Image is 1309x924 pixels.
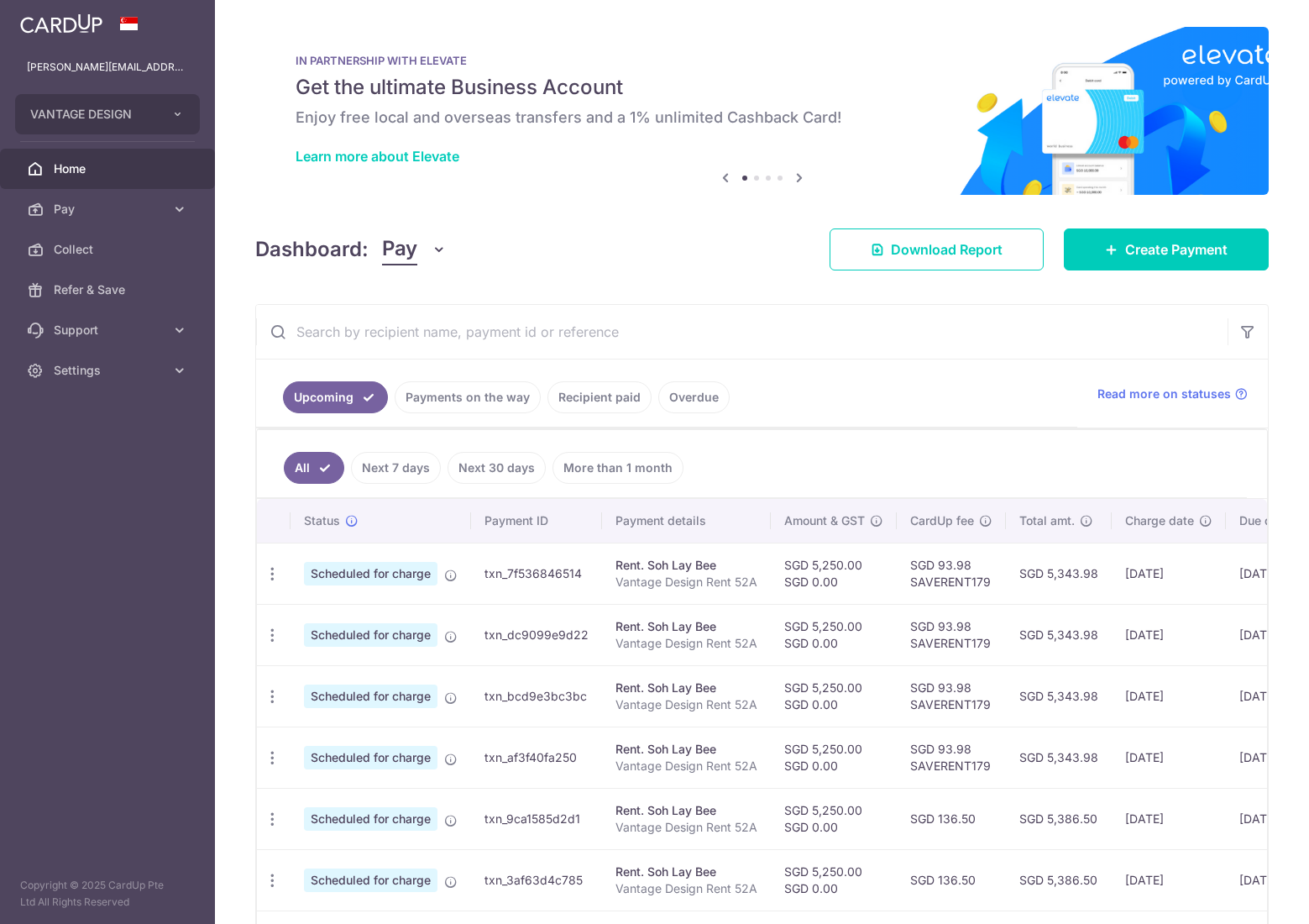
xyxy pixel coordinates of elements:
span: Refer & Save [54,281,165,298]
span: Read more on statuses [1097,386,1231,402]
span: Scheduled for charge [304,685,437,708]
td: SGD 5,343.98 [1006,727,1112,788]
span: Scheduled for charge [304,562,437,585]
td: SGD 93.98 SAVERENT179 [897,543,1006,604]
a: Recipient paid [547,381,652,413]
p: Vantage Design Rent 52A [615,819,757,836]
a: All [284,452,344,484]
td: txn_dc9099e9d22 [471,604,602,665]
a: Next 30 days [448,452,546,484]
span: Amount & GST [784,512,865,529]
td: SGD 5,250.00 SGD 0.00 [771,727,897,788]
td: SGD 5,250.00 SGD 0.00 [771,849,897,911]
p: Vantage Design Rent 52A [615,880,757,897]
input: Search by recipient name, payment id or reference [256,305,1228,359]
h5: Get the ultimate Business Account [296,74,1228,101]
td: SGD 5,343.98 [1006,665,1112,727]
span: Collect [54,241,165,258]
a: Payments on the way [395,381,541,413]
td: txn_7f536846514 [471,543,602,604]
span: Scheduled for charge [304,869,437,892]
td: [DATE] [1112,727,1226,788]
div: Rent. Soh Lay Bee [615,802,757,819]
div: Rent. Soh Lay Bee [615,680,757,696]
span: Settings [54,362,165,379]
span: Create Payment [1125,239,1228,260]
td: SGD 5,343.98 [1006,543,1112,604]
td: SGD 5,250.00 SGD 0.00 [771,788,897,849]
span: Home [54,160,165,177]
p: Vantage Design Rent 52A [615,696,757,713]
span: Pay [382,234,417,265]
td: SGD 5,250.00 SGD 0.00 [771,604,897,665]
button: Pay [382,234,447,265]
span: VANTAGE DESIGN [30,106,154,123]
span: Scheduled for charge [304,623,437,647]
div: Rent. Soh Lay Bee [615,741,757,758]
h6: Enjoy free local and overseas transfers and a 1% unlimited Cashback Card! [296,108,1228,128]
a: Create Payment [1064,228,1269,270]
td: SGD 93.98 SAVERENT179 [897,727,1006,788]
th: Payment details [602,499,771,543]
span: Status [304,512,340,529]
span: Support [54,322,165,339]
p: Vantage Design Rent 52A [615,635,757,652]
span: Due date [1239,512,1290,529]
a: Overdue [658,381,730,413]
a: Read more on statuses [1097,386,1248,402]
td: SGD 5,250.00 SGD 0.00 [771,543,897,604]
span: CardUp fee [910,512,974,529]
td: SGD 93.98 SAVERENT179 [897,604,1006,665]
td: txn_af3f40fa250 [471,727,602,788]
span: Scheduled for charge [304,807,437,831]
td: SGD 5,386.50 [1006,788,1112,849]
span: Download Report [891,239,1003,260]
td: SGD 5,386.50 [1006,849,1112,911]
img: Renovation banner [255,27,1269,195]
td: [DATE] [1112,665,1226,727]
p: Vantage Design Rent 52A [615,758,757,774]
span: Scheduled for charge [304,746,437,769]
td: SGD 136.50 [897,788,1006,849]
img: CardUp [20,13,102,34]
a: Next 7 days [351,452,441,484]
p: [PERSON_NAME][EMAIL_ADDRESS][PERSON_NAME][DOMAIN_NAME] [27,59,188,76]
a: More than 1 month [552,452,683,484]
td: [DATE] [1112,604,1226,665]
th: Payment ID [471,499,602,543]
div: Rent. Soh Lay Bee [615,864,757,880]
td: SGD 136.50 [897,849,1006,911]
p: Vantage Design Rent 52A [615,574,757,591]
td: txn_9ca1585d2d1 [471,788,602,849]
td: txn_bcd9e3bc3bc [471,665,602,727]
span: Total amt. [1019,512,1075,529]
a: Learn more about Elevate [296,148,459,165]
h4: Dashboard: [255,234,369,265]
button: VANTAGE DESIGN [15,94,200,134]
td: [DATE] [1112,788,1226,849]
td: SGD 5,343.98 [1006,604,1112,665]
a: Download Report [830,228,1044,270]
div: Rent. Soh Lay Bee [615,618,757,635]
p: IN PARTNERSHIP WITH ELEVATE [296,54,1228,67]
td: SGD 93.98 SAVERENT179 [897,665,1006,727]
td: [DATE] [1112,543,1226,604]
td: txn_3af63d4c785 [471,849,602,911]
td: SGD 5,250.00 SGD 0.00 [771,665,897,727]
td: [DATE] [1112,849,1226,911]
span: Pay [54,201,165,218]
div: Rent. Soh Lay Bee [615,557,757,574]
span: Charge date [1125,512,1194,529]
a: Upcoming [283,381,388,413]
